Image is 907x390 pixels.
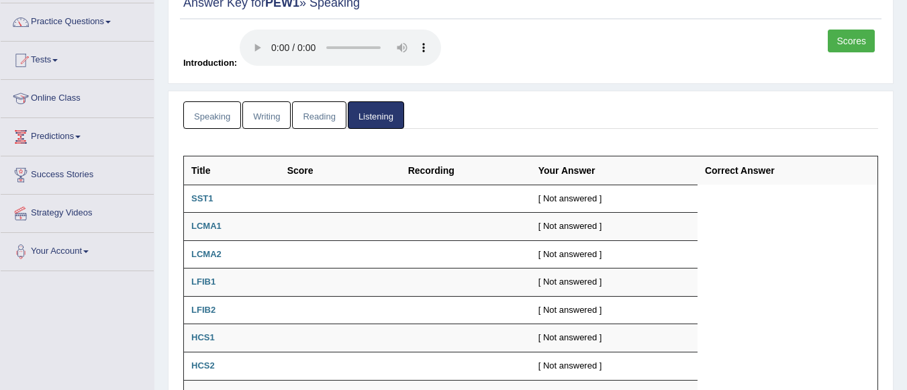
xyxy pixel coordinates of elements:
[242,101,291,129] a: Writing
[531,156,698,185] th: Your Answer
[1,233,154,266] a: Your Account
[1,80,154,113] a: Online Class
[538,248,690,261] div: [ Not answered ]
[538,304,690,317] div: [ Not answered ]
[1,195,154,228] a: Strategy Videos
[698,156,878,185] th: Correct Answer
[538,360,690,373] div: [ Not answered ]
[538,276,690,289] div: [ Not answered ]
[1,3,154,37] a: Practice Questions
[538,193,690,205] div: [ Not answered ]
[183,58,237,68] span: Introduction:
[191,193,213,203] b: SST1
[280,156,401,185] th: Score
[191,332,215,342] b: HCS1
[538,220,690,233] div: [ Not answered ]
[183,101,241,129] a: Speaking
[191,360,215,371] b: HCS2
[1,156,154,190] a: Success Stories
[184,156,280,185] th: Title
[1,42,154,75] a: Tests
[292,101,346,129] a: Reading
[191,277,216,287] b: LFIB1
[348,101,404,129] a: Listening
[828,30,875,52] a: Scores
[1,118,154,152] a: Predictions
[538,332,690,344] div: [ Not answered ]
[191,249,222,259] b: LCMA2
[401,156,531,185] th: Recording
[191,305,216,315] b: LFIB2
[191,221,222,231] b: LCMA1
